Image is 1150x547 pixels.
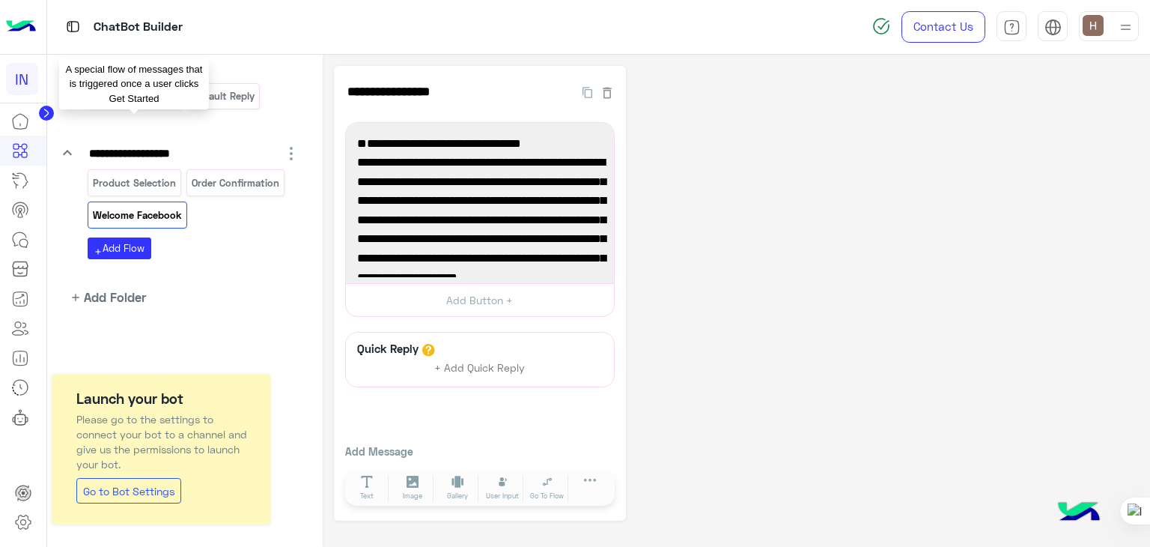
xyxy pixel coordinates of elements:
img: spinner [872,17,890,35]
span: Gallery [447,491,468,501]
span: Discover our collections of socks, oversized t-shirts, and shorts. Visit our website at [URL][DOM... [357,153,603,364]
button: Add Button + [346,283,614,317]
span: Text [360,491,374,501]
span: In Your Shoe Team at your Service! [357,134,603,154]
p: ChatBot Builder [94,17,183,37]
img: tab [1003,19,1020,36]
a: tab [997,11,1026,43]
h5: Launch your bot [76,388,256,409]
i: keyboard_arrow_down [58,144,76,162]
p: Please go to the settings to connect your bot to a channel and give us the permissions to launch ... [76,412,256,472]
img: Logo [6,11,36,43]
button: + Add Quick Reply [424,357,536,379]
button: Duplicate Flow [575,83,600,100]
button: Gallery [436,475,478,502]
p: Default reply [193,88,256,105]
span: Basic Folder [88,60,152,73]
span: Image [403,491,422,501]
div: IN [6,63,38,95]
span: + Add Quick Reply [434,361,525,374]
p: Product Selection [91,175,177,192]
button: Image [392,475,433,502]
button: User Input [481,475,523,502]
p: Welcome Message [91,88,179,105]
button: addAdd Folder [58,288,147,306]
button: Text [347,475,389,502]
a: Go to Bot Settings [76,478,181,504]
span: User Input [486,491,519,501]
img: userImage [1083,15,1104,36]
h6: Quick Reply [353,342,422,355]
button: addAdd Flow [88,238,151,259]
i: keyboard_arrow_down [58,58,76,76]
p: Order Confirmation [191,175,281,192]
p: Add Message [345,444,615,459]
span: Add Folder [84,288,146,306]
img: hulul-logo.png [1053,487,1105,540]
a: Contact Us [901,11,985,43]
button: Go To Flow [526,475,568,502]
img: tab [1044,19,1062,36]
button: Delete Flow [600,83,615,100]
span: Go To Flow [530,491,564,501]
img: profile [1116,18,1135,37]
p: Welcome Facebook [91,207,183,224]
i: add [94,247,103,256]
img: tab [64,17,82,36]
i: add [70,291,82,303]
